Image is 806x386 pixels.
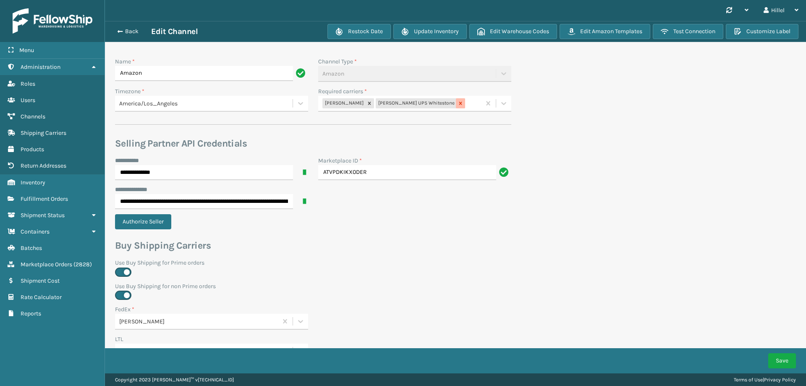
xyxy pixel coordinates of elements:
[21,146,44,153] span: Products
[21,129,66,137] span: Shipping Carriers
[119,99,293,108] div: America/Los_Angeles
[764,377,796,383] a: Privacy Policy
[113,28,151,35] button: Back
[19,47,34,54] span: Menu
[115,282,511,291] label: Use Buy Shipping for non Prime orders
[653,24,723,39] button: Test Connection
[115,57,135,66] label: Name
[119,347,139,356] div: Select...
[327,24,391,39] button: Restock Date
[21,162,66,169] span: Return Addresses
[21,80,35,87] span: Roles
[734,373,796,386] div: |
[21,113,45,120] span: Channels
[21,212,65,219] span: Shipment Status
[376,98,456,108] div: [PERSON_NAME] UPS Whitestone
[734,377,763,383] a: Terms of Use
[115,137,511,150] h3: Selling Partner API Credentials
[21,244,42,252] span: Batches
[119,317,278,326] div: [PERSON_NAME]
[21,277,60,284] span: Shipment Cost
[768,353,796,368] button: Save
[21,63,60,71] span: Administration
[115,305,134,314] label: FedEx
[21,228,50,235] span: Containers
[21,97,35,104] span: Users
[393,24,467,39] button: Update Inventory
[115,258,511,267] label: Use Buy Shipping for Prime orders
[322,98,365,108] div: [PERSON_NAME]
[115,373,234,386] p: Copyright 2023 [PERSON_NAME]™ v [TECHNICAL_ID]
[21,310,41,317] span: Reports
[318,57,357,66] label: Channel Type
[21,195,68,202] span: Fulfillment Orders
[21,294,62,301] span: Rate Calculator
[115,239,511,252] h3: Buy Shipping Carriers
[151,26,198,37] h3: Edit Channel
[21,179,45,186] span: Inventory
[469,24,557,39] button: Edit Warehouse Codes
[115,218,176,225] a: Authorize Seller
[73,261,92,268] span: ( 2828 )
[115,214,171,229] button: Authorize Seller
[115,87,144,96] label: Timezone
[115,335,123,344] label: LTL
[560,24,650,39] button: Edit Amazon Templates
[21,261,72,268] span: Marketplace Orders
[13,8,92,34] img: logo
[318,156,362,165] label: Marketplace ID
[726,24,798,39] button: Customize Label
[318,87,367,96] label: Required carriers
